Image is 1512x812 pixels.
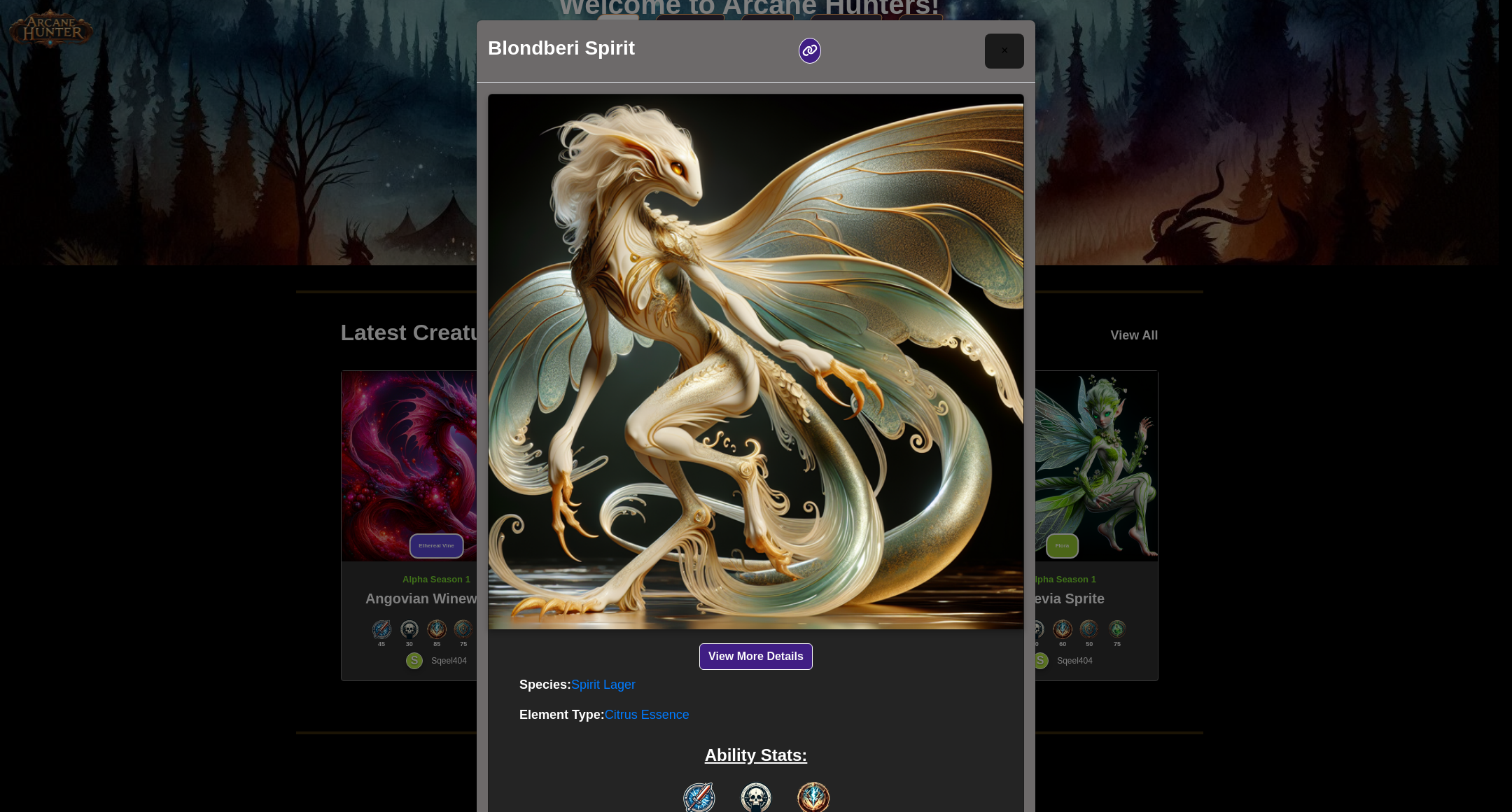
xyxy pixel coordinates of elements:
button: Close [985,34,1024,69]
h4: Blondberi Spirit [488,31,635,65]
h5: Ability Stats: [514,741,998,770]
strong: Element Type: [519,708,605,722]
span: × [1001,43,1009,57]
strong: Species: [519,678,571,692]
span: Spirit Lager [571,678,636,692]
span: Citrus Essence [605,708,689,722]
button: View More Details [699,643,813,670]
button: Copy creature url [799,38,821,64]
img: Blondberi Spirit [489,94,1023,629]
